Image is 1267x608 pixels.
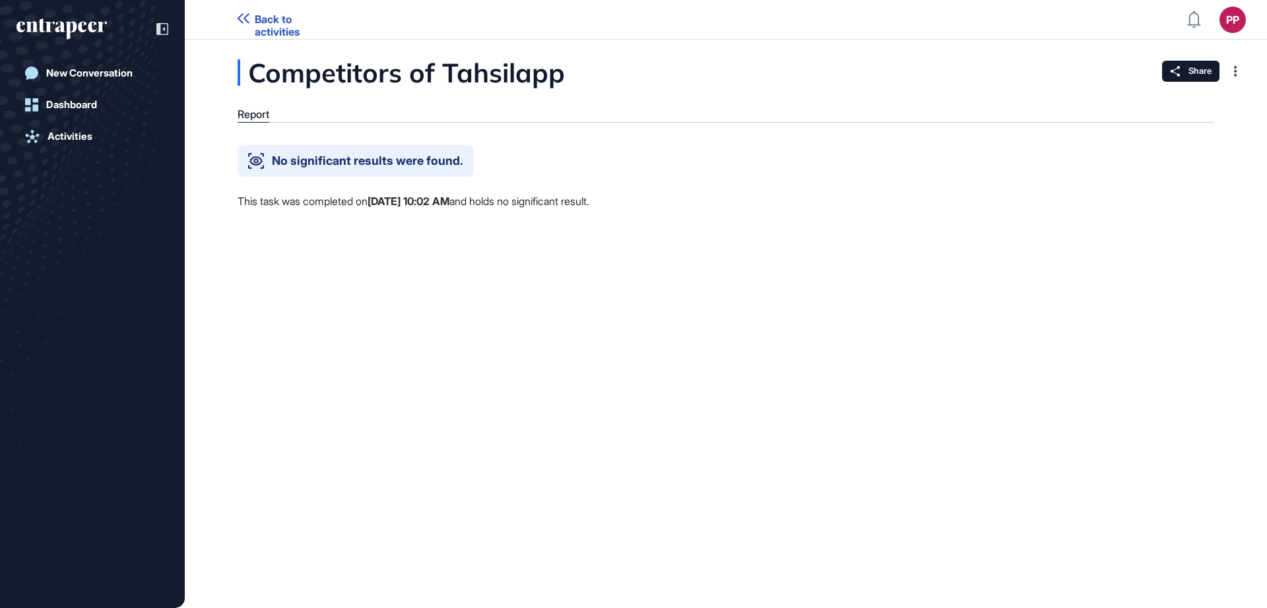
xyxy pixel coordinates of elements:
p: This task was completed on and holds no significant result. [238,193,1214,210]
strong: [DATE] 10:02 AM [368,195,449,208]
div: Dashboard [46,99,97,111]
a: Dashboard [16,92,168,118]
span: Share [1188,66,1212,76]
span: Back to activities [255,13,339,38]
div: Report [238,108,269,121]
a: Activities [16,123,168,150]
a: New Conversation [16,60,168,86]
div: New Conversation [46,67,133,79]
div: Activities [48,131,92,142]
a: Back to activities [238,13,339,26]
div: entrapeer-logo [16,18,107,40]
div: Competitors of Tahsilapp [238,59,697,86]
button: PP [1219,7,1246,33]
div: No significant results were found. [272,155,463,167]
